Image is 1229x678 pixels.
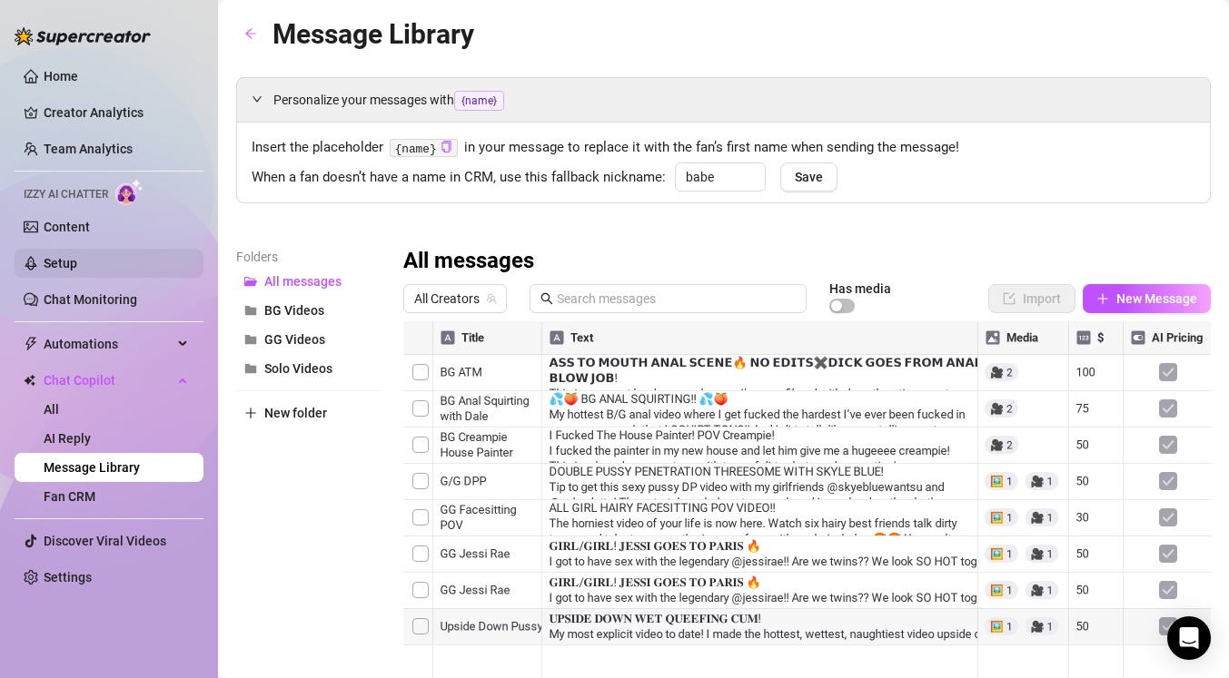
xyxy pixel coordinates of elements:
[414,285,496,312] span: All Creators
[44,570,92,585] a: Settings
[454,91,504,111] span: {name}
[1096,292,1109,305] span: plus
[1116,291,1197,306] span: New Message
[244,333,257,346] span: folder
[15,27,151,45] img: logo-BBDzfeDw.svg
[441,141,452,154] button: Click to Copy
[390,139,458,158] code: {name}
[264,274,342,289] span: All messages
[236,354,382,383] button: Solo Videos
[44,292,137,307] a: Chat Monitoring
[44,142,133,156] a: Team Analytics
[441,141,452,152] span: copy
[44,489,95,504] a: Fan CRM
[244,362,257,375] span: folder
[44,98,189,127] a: Creator Analytics
[264,406,327,420] span: New folder
[24,186,108,203] span: Izzy AI Chatter
[236,267,382,296] button: All messages
[273,90,1195,111] span: Personalize your messages with
[780,162,838,192] button: Save
[264,303,324,318] span: BG Videos
[264,361,332,376] span: Solo Videos
[44,431,91,446] a: AI Reply
[237,78,1210,122] div: Personalize your messages with{name}
[252,93,263,104] span: expanded
[44,460,140,475] a: Message Library
[244,275,257,288] span: folder-open
[24,374,35,387] img: Chat Copilot
[244,407,257,419] span: plus
[44,256,77,270] a: Setup
[236,296,382,325] button: BG Videos
[44,220,90,234] a: Content
[795,170,823,184] span: Save
[44,366,173,395] span: Chat Copilot
[236,398,382,427] button: New folder
[557,289,796,309] input: Search messages
[236,247,382,267] article: Folders
[252,137,1195,159] span: Insert the placeholder in your message to replace it with the fan’s first name when sending the m...
[236,325,382,354] button: GG Videos
[403,247,534,276] h3: All messages
[44,534,166,548] a: Discover Viral Videos
[115,179,144,205] img: AI Chatter
[486,293,497,304] span: team
[44,69,78,84] a: Home
[44,329,173,359] span: Automations
[988,284,1075,313] button: Import
[264,332,325,347] span: GG Videos
[244,27,257,40] span: arrow-left
[829,283,891,294] article: Has media
[252,167,666,189] span: When a fan doesn’t have a name in CRM, use this fallback nickname:
[1167,616,1211,660] div: Open Intercom Messenger
[540,292,553,305] span: search
[244,304,257,317] span: folder
[44,402,59,417] a: All
[273,13,474,55] article: Message Library
[24,337,38,351] span: thunderbolt
[1083,284,1211,313] button: New Message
